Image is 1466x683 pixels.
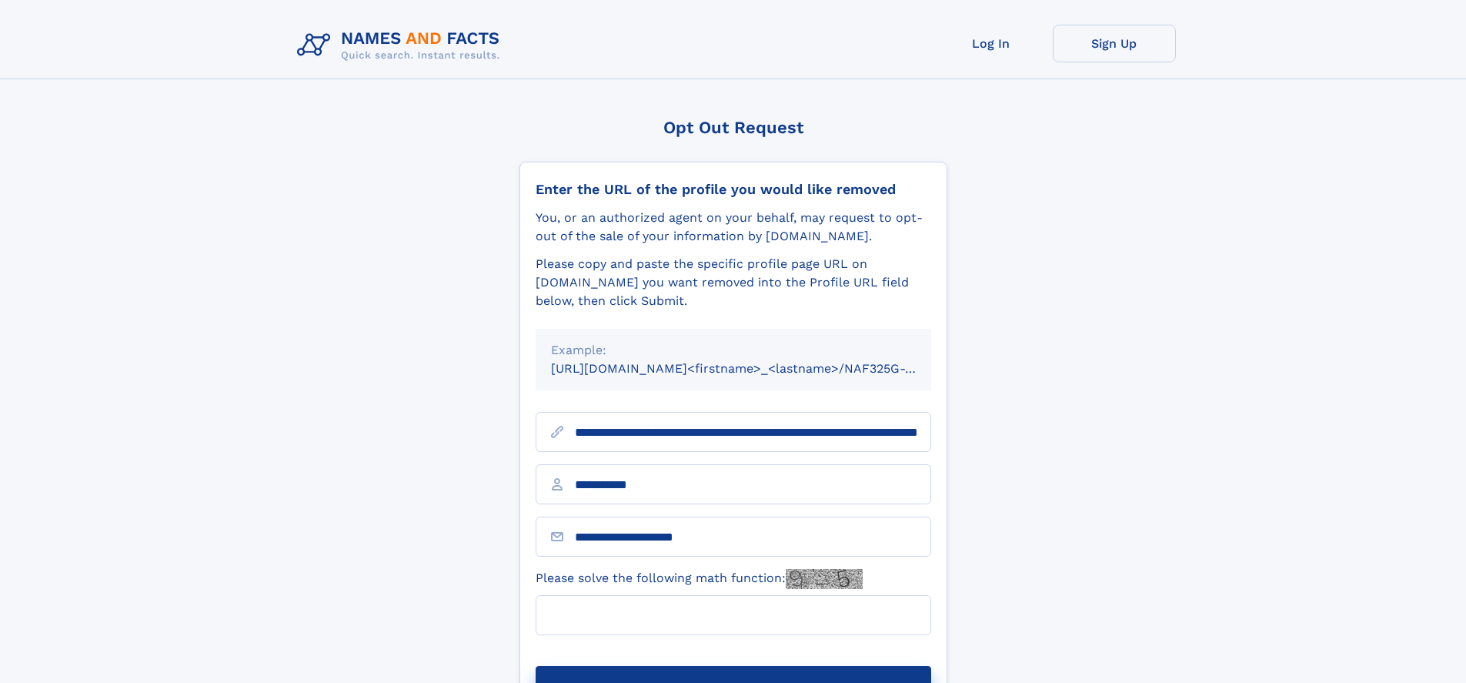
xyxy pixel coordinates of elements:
div: Example: [551,341,916,360]
a: Sign Up [1053,25,1176,62]
div: You, or an authorized agent on your behalf, may request to opt-out of the sale of your informatio... [536,209,931,246]
div: Please copy and paste the specific profile page URL on [DOMAIN_NAME] you want removed into the Pr... [536,255,931,310]
div: Enter the URL of the profile you would like removed [536,181,931,198]
div: Opt Out Request [519,118,947,137]
small: [URL][DOMAIN_NAME]<firstname>_<lastname>/NAF325G-xxxxxxxx [551,361,960,376]
img: Logo Names and Facts [291,25,513,66]
a: Log In [930,25,1053,62]
label: Please solve the following math function: [536,569,863,589]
